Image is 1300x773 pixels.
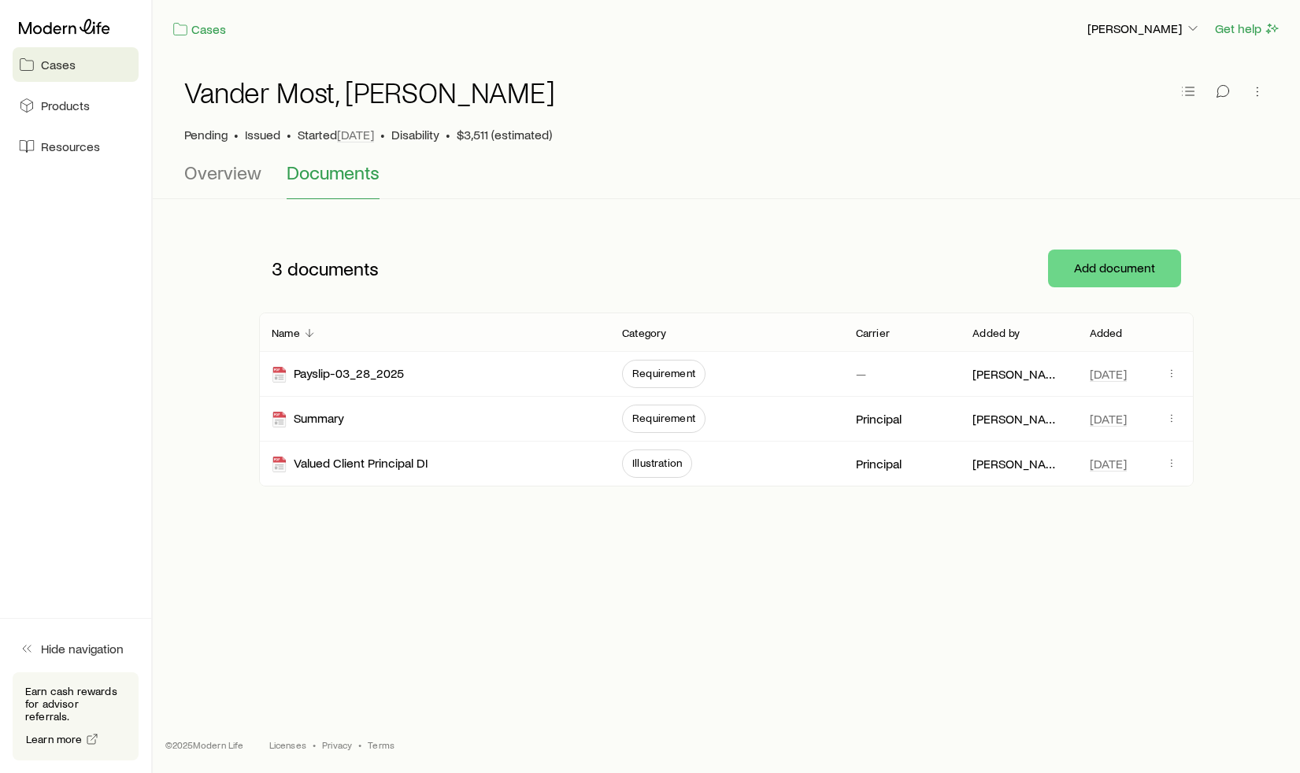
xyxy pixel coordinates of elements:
[41,139,100,154] span: Resources
[272,327,300,339] p: Name
[1090,327,1123,339] p: Added
[622,327,666,339] p: Category
[1087,20,1202,39] button: [PERSON_NAME]
[184,161,1269,199] div: Case details tabs
[272,410,344,428] div: Summary
[632,457,682,469] span: Illustration
[856,456,902,472] p: Principal
[457,127,552,142] span: $3,511 (estimated)
[1048,250,1181,287] button: Add document
[13,631,139,666] button: Hide navigation
[245,127,280,142] span: Issued
[856,411,902,427] p: Principal
[269,738,306,751] a: Licenses
[41,641,124,656] span: Hide navigation
[25,685,126,723] p: Earn cash rewards for advisor referrals.
[1090,366,1127,382] span: [DATE]
[972,366,1064,382] p: [PERSON_NAME]
[172,20,227,39] a: Cases
[322,738,352,751] a: Privacy
[272,365,404,383] div: Payslip-03_28_2025
[13,129,139,164] a: Resources
[313,738,316,751] span: •
[41,98,90,113] span: Products
[1087,20,1201,36] p: [PERSON_NAME]
[13,672,139,760] div: Earn cash rewards for advisor referrals.Learn more
[1090,411,1127,427] span: [DATE]
[234,127,239,142] span: •
[184,127,228,142] p: Pending
[1090,456,1127,472] span: [DATE]
[287,127,291,142] span: •
[632,412,695,424] span: Requirement
[287,257,379,279] span: documents
[368,738,394,751] a: Terms
[26,734,83,745] span: Learn more
[298,127,374,142] p: Started
[358,738,361,751] span: •
[41,57,76,72] span: Cases
[184,161,261,183] span: Overview
[13,47,139,82] a: Cases
[446,127,450,142] span: •
[287,161,380,183] span: Documents
[380,127,385,142] span: •
[856,366,866,382] p: —
[972,327,1020,339] p: Added by
[184,76,555,108] h1: Vander Most, [PERSON_NAME]
[391,127,439,142] span: Disability
[13,88,139,123] a: Products
[272,455,428,473] div: Valued Client Principal DI
[856,327,890,339] p: Carrier
[972,411,1064,427] p: [PERSON_NAME]
[972,456,1064,472] p: [PERSON_NAME]
[272,257,283,279] span: 3
[337,127,374,142] span: [DATE]
[165,738,244,751] p: © 2025 Modern Life
[632,367,695,379] span: Requirement
[1214,20,1281,38] button: Get help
